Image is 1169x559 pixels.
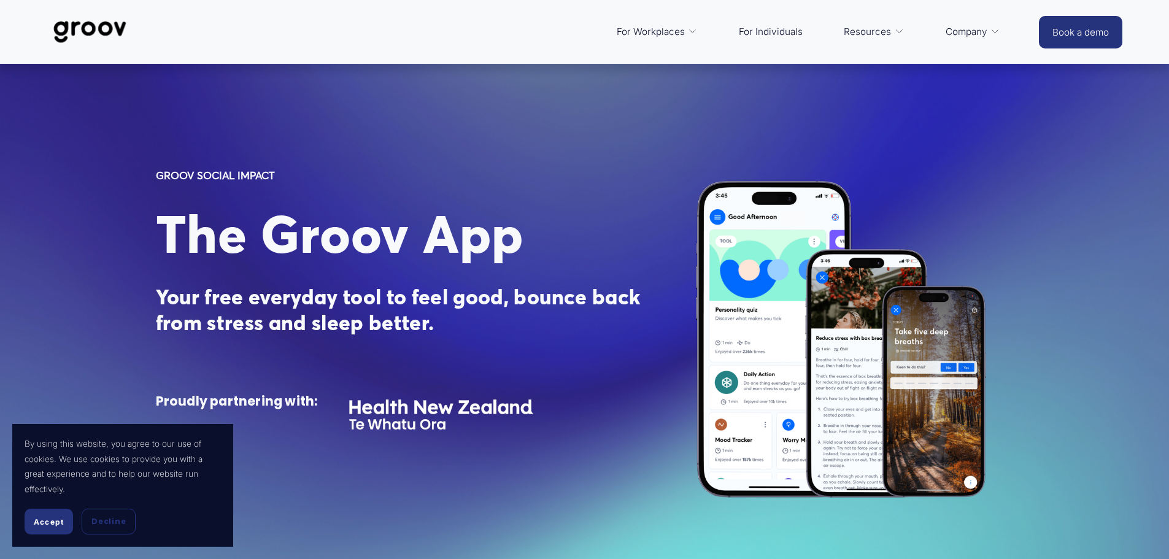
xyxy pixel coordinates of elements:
[91,516,126,527] span: Decline
[47,12,133,52] img: Groov | Workplace Science Platform | Unlock Performance | Drive Results
[611,17,704,47] a: folder dropdown
[34,517,64,526] span: Accept
[25,436,221,496] p: By using this website, you agree to our use of cookies. We use cookies to provide you with a grea...
[1039,16,1122,48] a: Book a demo
[156,284,646,336] strong: Your free everyday tool to feel good, bounce back from stress and sleep better.
[156,393,318,410] strong: Proudly partnering with:
[25,509,73,534] button: Accept
[939,17,1006,47] a: folder dropdown
[156,202,523,266] span: The Groov App
[156,169,275,182] strong: GROOV SOCIAL IMPACT
[946,23,987,40] span: Company
[82,509,136,534] button: Decline
[617,23,685,40] span: For Workplaces
[12,424,233,547] section: Cookie banner
[838,17,910,47] a: folder dropdown
[733,17,809,47] a: For Individuals
[844,23,891,40] span: Resources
